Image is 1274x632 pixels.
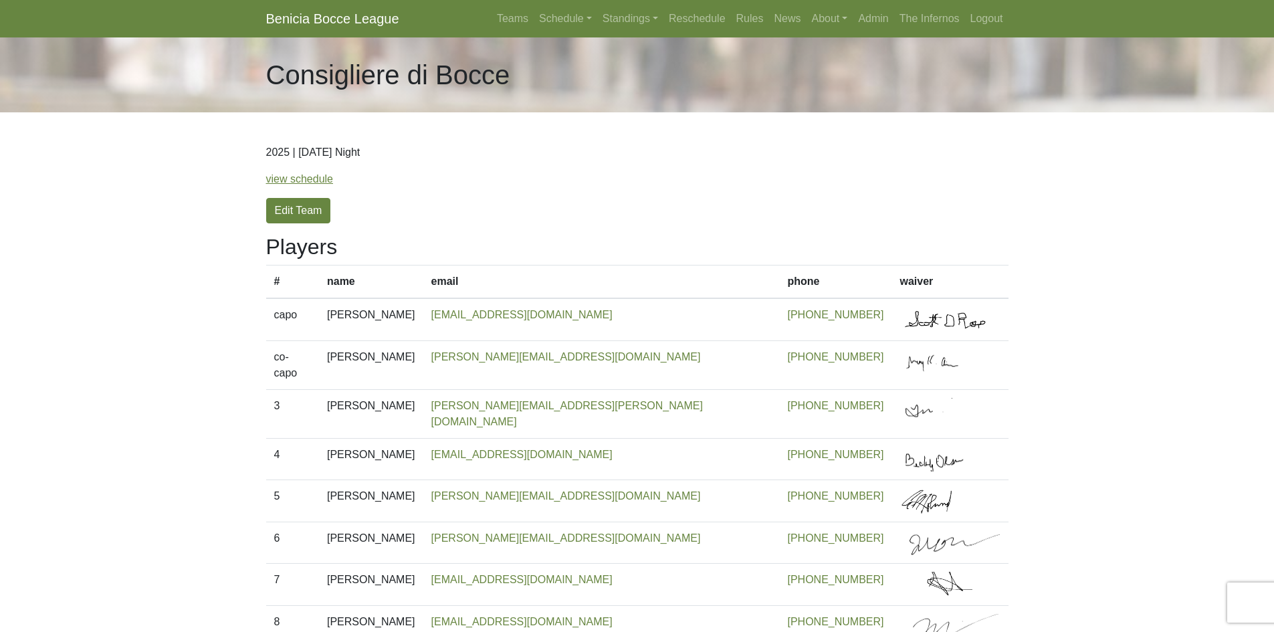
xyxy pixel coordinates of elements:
a: [PERSON_NAME][EMAIL_ADDRESS][DOMAIN_NAME] [431,351,701,362]
td: 5 [266,480,319,522]
a: Schedule [534,5,597,32]
a: [EMAIL_ADDRESS][DOMAIN_NAME] [431,616,613,627]
h1: Consigliere di Bocce [266,59,510,91]
td: 4 [266,438,319,480]
a: Benicia Bocce League [266,5,399,32]
a: [PERSON_NAME][EMAIL_ADDRESS][DOMAIN_NAME] [431,532,701,544]
a: News [768,5,806,32]
h2: Players [266,234,1008,259]
td: 6 [266,522,319,564]
a: Edit Team [266,198,331,223]
td: capo [266,298,319,340]
th: # [266,266,319,299]
img: signed at 2/4/25 8:11pm [899,530,1000,556]
a: [EMAIL_ADDRESS][DOMAIN_NAME] [431,574,613,585]
td: [PERSON_NAME] [319,564,423,606]
a: [PHONE_NUMBER] [787,449,883,460]
a: Logout [965,5,1008,32]
a: Reschedule [663,5,731,32]
img: signed at 2/6/25 12:39am [899,447,1000,472]
a: [PHONE_NUMBER] [787,351,883,362]
td: [PERSON_NAME] [319,480,423,522]
th: phone [779,266,891,299]
th: name [319,266,423,299]
img: signed at 2/5/25 6:53am [899,349,1000,375]
td: [PERSON_NAME] [319,522,423,564]
a: [PHONE_NUMBER] [787,309,883,320]
td: [PERSON_NAME] [319,340,423,389]
a: [PERSON_NAME][EMAIL_ADDRESS][PERSON_NAME][DOMAIN_NAME] [431,400,703,427]
a: [PERSON_NAME][EMAIL_ADDRESS][DOMAIN_NAME] [431,490,701,502]
td: [PERSON_NAME] [319,389,423,438]
img: signed at 2/4/25 2:36pm [899,488,1000,514]
td: 3 [266,389,319,438]
a: Rules [731,5,769,32]
a: [PHONE_NUMBER] [787,490,883,502]
td: [PERSON_NAME] [319,298,423,340]
a: Teams [492,5,534,32]
td: 7 [266,564,319,606]
td: co-capo [266,340,319,389]
th: email [423,266,780,299]
a: view schedule [266,173,334,185]
p: 2025 | [DATE] Night [266,144,1008,161]
a: [EMAIL_ADDRESS][DOMAIN_NAME] [431,449,613,460]
a: [PHONE_NUMBER] [787,400,883,411]
a: Standings [597,5,663,32]
a: [EMAIL_ADDRESS][DOMAIN_NAME] [431,309,613,320]
img: signed at 2/4/25 1:45pm [899,572,1000,597]
a: [PHONE_NUMBER] [787,532,883,544]
a: The Infernos [894,5,965,32]
th: waiver [891,266,1008,299]
a: Admin [853,5,893,32]
img: signed at 2/6/25 2:37pm [899,398,1000,423]
a: [PHONE_NUMBER] [787,574,883,585]
a: About [806,5,853,32]
img: signed at 2/4/25 1:41pm [899,307,1000,332]
td: [PERSON_NAME] [319,438,423,480]
a: [PHONE_NUMBER] [787,616,883,627]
